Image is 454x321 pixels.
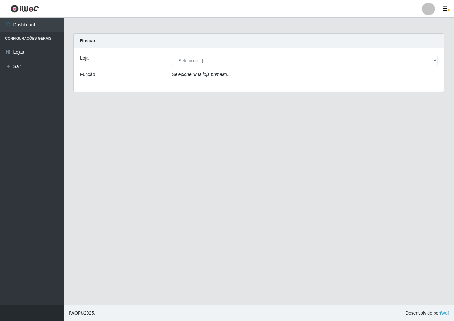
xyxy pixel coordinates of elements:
[11,5,39,13] img: CoreUI Logo
[69,310,95,317] span: © 2025 .
[172,72,231,77] i: Selecione uma loja primeiro...
[69,310,81,316] span: IWOF
[440,310,449,316] a: iWof
[80,55,88,62] label: Loja
[80,38,95,43] strong: Buscar
[80,71,95,78] label: Função
[405,310,449,317] span: Desenvolvido por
